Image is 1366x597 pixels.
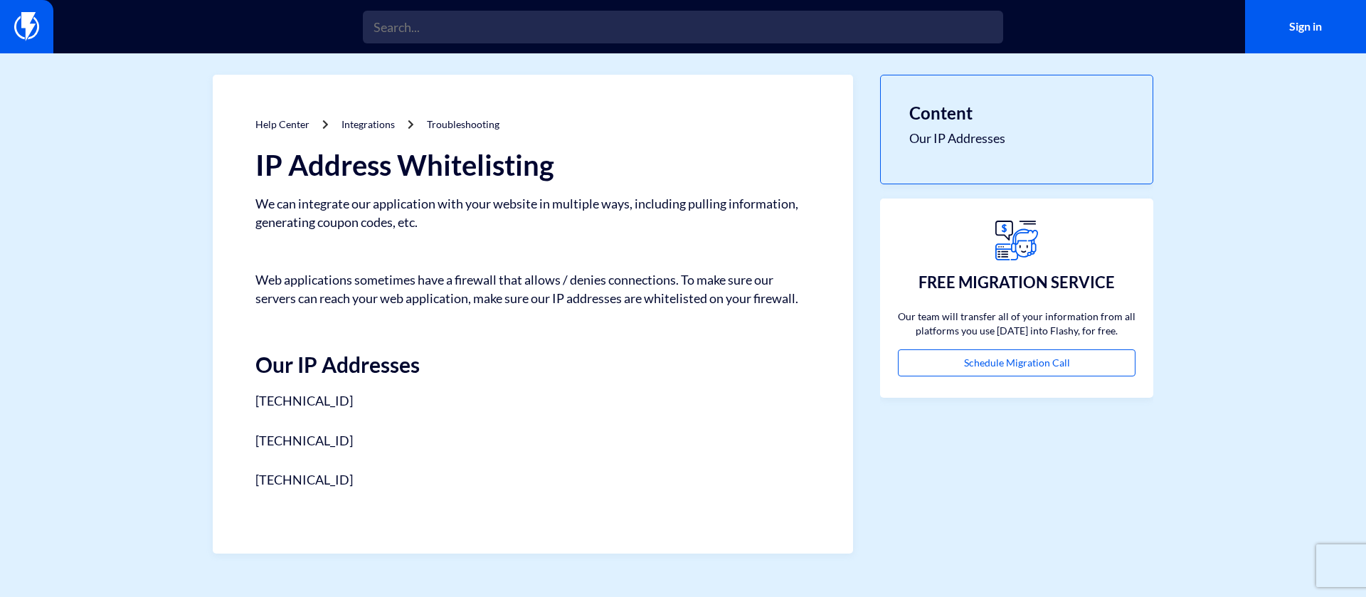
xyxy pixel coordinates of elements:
p: Our team will transfer all of your information from all platforms you use [DATE] into Flashy, for... [898,310,1135,338]
a: Our IP Addresses [909,130,1124,148]
p: [TECHNICAL_ID] [255,432,810,450]
h3: Content [909,104,1124,122]
h3: FREE MIGRATION SERVICE [918,274,1115,291]
h1: IP Address Whitelisting [255,149,810,181]
a: Troubleshooting [427,118,499,130]
p: [TECHNICAL_ID] [255,391,810,411]
p: We can integrate our application with your website in multiple ways, including pulling informatio... [255,195,810,231]
p: Web applications sometimes have a firewall that allows / denies connections. To make sure our ser... [255,253,810,307]
p: [TECHNICAL_ID] [255,471,810,490]
a: Integrations [341,118,395,130]
input: Search... [363,11,1003,43]
h2: Our IP Addresses [255,329,810,376]
a: Help Center [255,118,309,130]
a: Schedule Migration Call [898,349,1135,376]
